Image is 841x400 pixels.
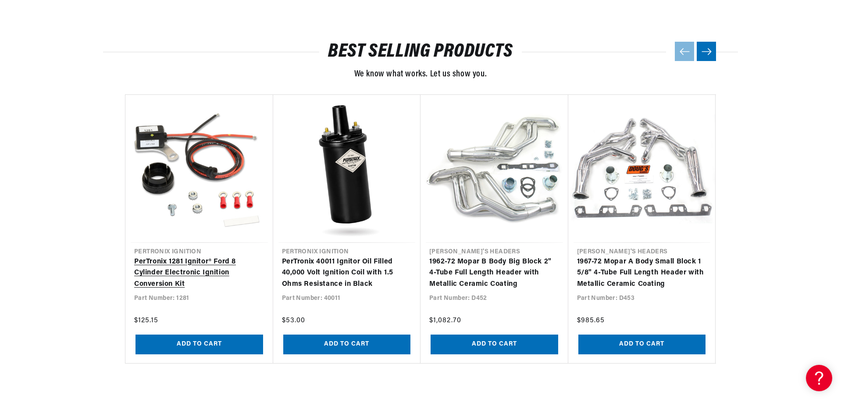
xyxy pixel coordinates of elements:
[135,335,263,354] button: Add to cart
[125,94,716,363] ul: Slider
[283,335,411,354] button: Add to cart
[429,256,559,290] a: 1962-72 Mopar B Body Big Block 2" 4-Tube Full Length Header with Metallic Ceramic Coating
[577,256,707,290] a: 1967-72 Mopar A Body Small Block 1 5/8" 4-Tube Full Length Header with Metallic Ceramic Coating
[282,256,412,290] a: PerTronix 40011 Ignitor Oil Filled 40,000 Volt Ignition Coil with 1.5 Ohms Resistance in Black
[103,67,738,81] p: We know what works. Let us show you.
[431,335,558,354] button: Add to cart
[578,335,706,354] button: Add to cart
[697,42,716,61] button: Next slide
[328,43,513,60] a: BEST SELLING PRODUCTS
[675,42,694,61] button: Previous slide
[134,256,264,290] a: PerTronix 1281 Ignitor® Ford 8 Cylinder Electronic Ignition Conversion Kit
